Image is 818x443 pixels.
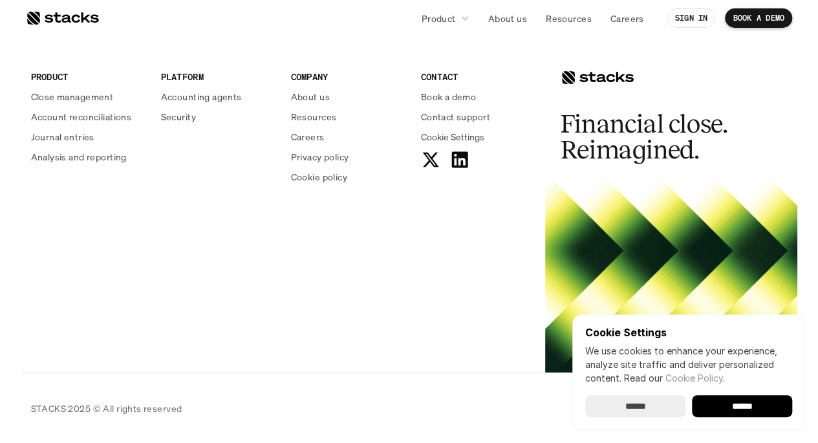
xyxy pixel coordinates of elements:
p: Cookie policy [291,170,347,184]
p: Book a demo [421,90,477,103]
a: BOOK A DEMO [725,8,792,28]
a: Security [161,110,275,124]
a: SIGN IN [667,8,716,28]
p: BOOK A DEMO [733,14,784,23]
a: Resources [291,110,405,124]
p: Careers [610,12,644,25]
p: PRODUCT [31,70,145,83]
a: Analysis and reporting [31,150,145,164]
p: Contact support [421,110,490,124]
a: Privacy policy [291,150,405,164]
span: Cookie Settings [421,130,484,144]
p: Security [161,110,196,124]
p: Privacy policy [291,150,349,164]
p: PLATFORM [161,70,275,83]
a: Book a demo [421,90,535,103]
p: Resources [546,12,592,25]
p: About us [291,90,330,103]
h2: Financial close. Reimagined. [561,111,755,163]
a: Resources [538,6,599,30]
p: Journal entries [31,130,94,144]
p: About us [488,12,527,25]
a: Journal entries [31,130,145,144]
p: Account reconciliations [31,110,132,124]
p: Resources [291,110,337,124]
a: Close management [31,90,145,103]
a: About us [480,6,535,30]
p: Close management [31,90,114,103]
p: CONTACT [421,70,535,83]
a: Contact support [421,110,535,124]
a: Careers [603,6,652,30]
p: STACKS 2025 © All rights reserved [31,402,182,415]
a: About us [291,90,405,103]
a: Cookie Policy [665,373,723,384]
p: Product [422,12,456,25]
a: Accounting agents [161,90,275,103]
p: Analysis and reporting [31,150,127,164]
p: SIGN IN [675,14,708,23]
p: Cookie Settings [585,327,792,338]
a: Cookie policy [291,170,405,184]
a: Careers [291,130,405,144]
p: Careers [291,130,325,144]
p: Accounting agents [161,90,242,103]
span: Read our . [624,373,725,384]
a: Account reconciliations [31,110,145,124]
p: COMPANY [291,70,405,83]
button: Cookie Trigger [421,130,484,144]
p: We use cookies to enhance your experience, analyze site traffic and deliver personalized content. [585,344,792,385]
